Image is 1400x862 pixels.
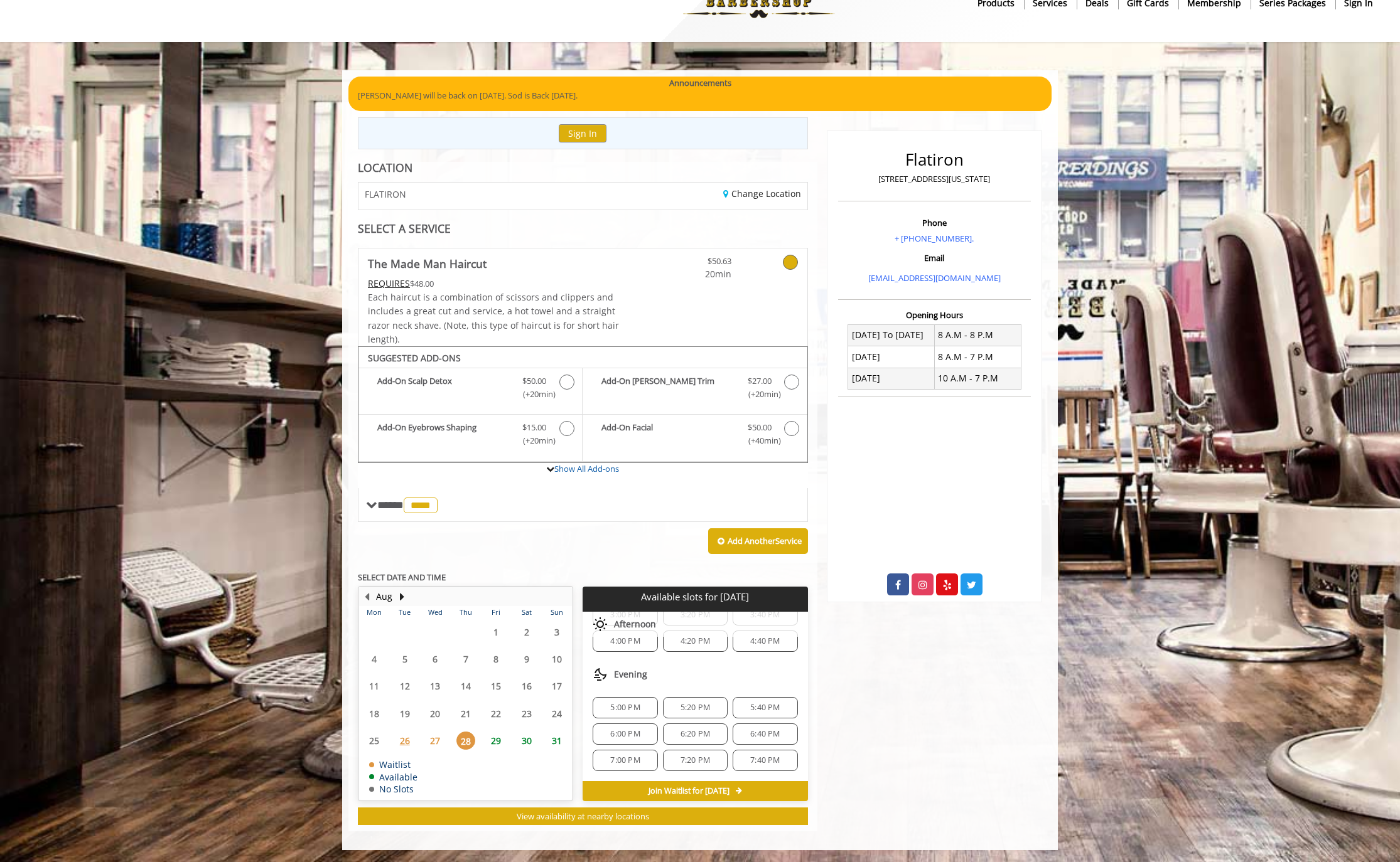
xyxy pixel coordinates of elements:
span: 6:20 PM [681,729,710,739]
b: Announcements [669,77,731,90]
td: [DATE] To [DATE] [848,324,935,346]
button: View availability at nearby locations [358,807,808,826]
th: Fri [481,606,511,619]
button: Add AnotherService [708,528,808,555]
th: Sat [511,606,541,619]
span: 7:40 PM [750,755,780,765]
b: Add-On Eyebrows Shaping [377,421,510,447]
td: 8 A.M - 7 P.M [934,346,1021,368]
td: [DATE] [848,368,935,389]
td: No Slots [369,784,417,794]
span: 6:00 PM [610,729,640,739]
span: 4:20 PM [681,636,710,646]
b: Add-On Scalp Detox [377,375,510,401]
span: 7:20 PM [681,755,710,765]
th: Thu [450,606,480,619]
div: 5:20 PM [663,697,728,718]
label: Add-On Eyebrows Shaping [365,421,576,450]
button: Previous Month [362,590,372,604]
span: View availability at nearby locations [517,811,649,822]
div: 5:00 PM [593,697,657,718]
span: 5:20 PM [681,703,710,713]
span: 30 [517,732,536,750]
div: The Made Man Haircut Add-onS [358,346,808,463]
td: Waitlist [369,760,417,769]
div: $48.00 [368,277,620,290]
th: Tue [389,606,419,619]
span: This service needs some Advance to be paid before we block your appointment [368,277,410,289]
div: 7:00 PM [593,750,657,771]
span: FLATIRON [365,189,406,199]
div: 7:20 PM [663,750,728,771]
b: Add Another Service [728,535,802,546]
span: 5:40 PM [750,703,780,713]
p: [PERSON_NAME] will be back on [DATE]. Sod is Back [DATE]. [358,89,1042,102]
span: Join Waitlist for [DATE] [649,786,730,796]
label: Add-On Beard Trim [589,375,800,404]
td: [DATE] [848,346,935,368]
div: 6:40 PM [733,723,797,745]
b: The Made Man Haircut [368,255,487,272]
span: 7:00 PM [610,755,640,765]
span: Each haircut is a combination of scissors and clippers and includes a great cut and service, a ho... [368,291,619,345]
a: [EMAIL_ADDRESS][DOMAIN_NAME] [868,272,1001,284]
span: Afternoon [614,619,656,629]
td: Select day29 [481,727,511,754]
a: Change Location [723,188,801,200]
button: Next Month [397,590,407,604]
td: Select day26 [389,727,419,754]
span: $27.00 [748,375,772,388]
div: 6:00 PM [593,723,657,745]
div: 7:40 PM [733,750,797,771]
span: 5:00 PM [610,703,640,713]
div: 4:40 PM [733,631,797,652]
span: 28 [456,732,475,750]
span: 31 [547,732,566,750]
div: 4:00 PM [593,631,657,652]
span: Evening [614,669,647,679]
div: 4:20 PM [663,631,728,652]
span: 4:00 PM [610,636,640,646]
span: $50.00 [522,375,546,388]
label: Add-On Facial [589,421,800,450]
button: Aug [376,590,392,604]
div: SELECT A SERVICE [358,223,808,235]
b: LOCATION [358,160,412,175]
h3: Phone [841,218,1028,227]
b: Add-On Facial [601,421,735,447]
p: [STREET_ADDRESS][US_STATE] [841,173,1028,186]
span: (+20min ) [741,388,778,401]
b: SELECT DATE AND TIME [358,572,446,583]
td: Select day28 [450,727,480,754]
th: Sun [542,606,573,619]
h3: Email [841,253,1028,262]
span: 20min [657,267,731,281]
span: 26 [396,732,414,750]
a: Show All Add-ons [554,463,619,474]
a: + [PHONE_NUMBER]. [895,233,974,244]
div: 5:40 PM [733,697,797,718]
span: $50.00 [748,421,772,434]
td: 8 A.M - 8 P.M [934,324,1021,346]
td: Available [369,772,417,782]
td: Select day31 [542,727,573,754]
span: 4:40 PM [750,636,780,646]
button: Sign In [559,124,606,142]
img: evening slots [593,667,608,682]
div: 6:20 PM [663,723,728,745]
label: Add-On Scalp Detox [365,375,576,404]
img: afternoon slots [593,617,608,632]
span: (+20min ) [516,434,553,447]
th: Mon [359,606,389,619]
h2: Flatiron [841,151,1028,169]
span: 29 [487,732,505,750]
td: Select day27 [420,727,450,754]
span: 27 [426,732,444,750]
span: 6:40 PM [750,729,780,739]
a: $50.63 [657,248,731,282]
b: SUGGESTED ADD-ONS [368,352,461,364]
span: $15.00 [522,421,546,434]
td: 10 A.M - 7 P.M [934,368,1021,389]
p: Available slots for [DATE] [588,592,802,602]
